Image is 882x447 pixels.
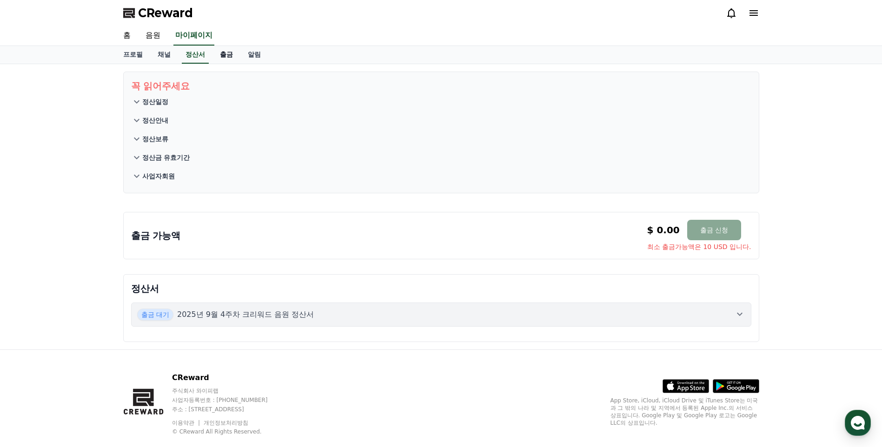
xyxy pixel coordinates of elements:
span: 대화 [85,309,96,316]
button: 출금 대기 2025년 9월 4주차 크리워드 음원 정산서 [131,302,751,327]
a: 정산서 [182,46,209,64]
p: 정산서 [131,282,751,295]
a: 이용약관 [172,420,201,426]
a: 채널 [150,46,178,64]
a: 마이페이지 [173,26,214,46]
a: 설정 [120,295,179,318]
a: 홈 [3,295,61,318]
p: 출금 가능액 [131,229,181,242]
a: 출금 [212,46,240,64]
a: 홈 [116,26,138,46]
span: 최소 출금가능액은 10 USD 입니다. [647,242,751,251]
a: 개인정보처리방침 [204,420,248,426]
button: 사업자회원 [131,167,751,185]
p: 정산보류 [142,134,168,144]
p: © CReward All Rights Reserved. [172,428,285,435]
p: 정산일정 [142,97,168,106]
p: $ 0.00 [647,223,680,237]
span: 홈 [29,309,35,316]
p: 정산금 유효기간 [142,153,190,162]
button: 정산금 유효기간 [131,148,751,167]
button: 정산일정 [131,92,751,111]
p: CReward [172,372,285,383]
span: CReward [138,6,193,20]
button: 정산안내 [131,111,751,130]
p: 사업자등록번호 : [PHONE_NUMBER] [172,396,285,404]
a: 프로필 [116,46,150,64]
a: 대화 [61,295,120,318]
p: 주소 : [STREET_ADDRESS] [172,406,285,413]
a: 음원 [138,26,168,46]
p: 사업자회원 [142,171,175,181]
span: 출금 대기 [137,309,173,321]
a: 알림 [240,46,268,64]
p: 정산안내 [142,116,168,125]
p: 2025년 9월 4주차 크리워드 음원 정산서 [177,309,314,320]
p: 주식회사 와이피랩 [172,387,285,394]
p: App Store, iCloud, iCloud Drive 및 iTunes Store는 미국과 그 밖의 나라 및 지역에서 등록된 Apple Inc.의 서비스 상표입니다. Goo... [610,397,759,427]
span: 설정 [144,309,155,316]
button: 정산보류 [131,130,751,148]
button: 출금 신청 [687,220,741,240]
a: CReward [123,6,193,20]
p: 꼭 읽어주세요 [131,79,751,92]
